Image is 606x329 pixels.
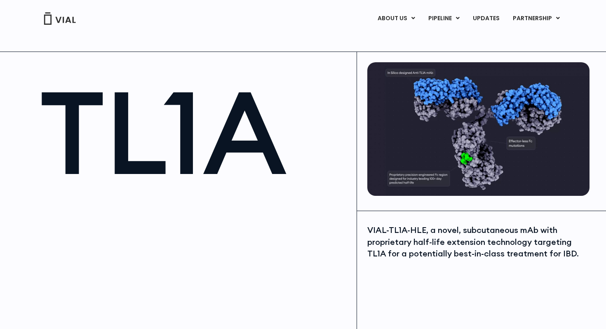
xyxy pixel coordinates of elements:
[506,12,566,26] a: PARTNERSHIPMenu Toggle
[371,12,421,26] a: ABOUT USMenu Toggle
[40,75,348,190] h1: TL1A
[43,12,76,25] img: Vial Logo
[422,12,466,26] a: PIPELINEMenu Toggle
[466,12,506,26] a: UPDATES
[367,62,590,196] img: TL1A antibody diagram.
[367,224,587,260] div: VIAL-TL1A-HLE, a novel, subcutaneous mAb with proprietary half-life extension technology targetin...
